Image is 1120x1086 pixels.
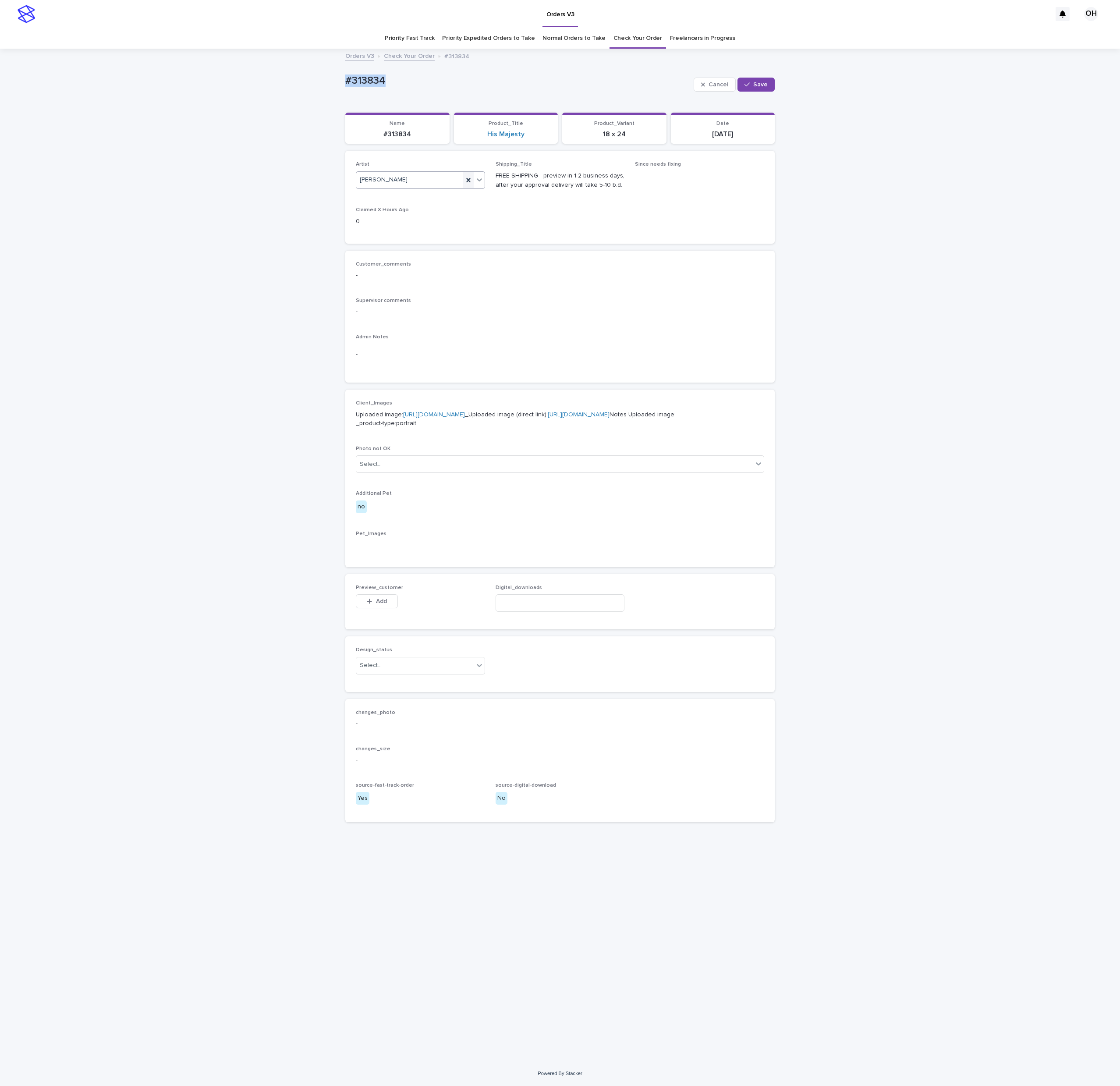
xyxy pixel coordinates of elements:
span: Admin Notes [356,334,389,340]
span: Design_status [356,647,392,653]
div: Select... [360,661,382,670]
div: No [496,792,507,805]
p: #313834 [444,51,469,60]
span: Client_Images [356,401,392,406]
a: Priority Fast Track [385,28,434,49]
span: Preview_customer [356,585,403,590]
span: Artist [356,162,369,167]
span: changes_photo [356,710,395,715]
span: Add [376,598,387,604]
span: Supervisor comments [356,298,411,303]
p: - [356,756,764,765]
a: His Majesty [487,130,525,138]
span: changes_size [356,746,390,752]
p: - [356,350,764,359]
img: stacker-logo-s-only.png [18,5,35,23]
a: Check Your Order [613,28,662,49]
div: Yes [356,792,369,805]
span: Additional Pet [356,491,392,496]
span: Photo not OK [356,446,390,451]
a: Freelancers in Progress [670,28,735,49]
span: source-fast-track-order [356,783,414,788]
div: Select... [360,460,382,469]
p: FREE SHIPPING - preview in 1-2 business days, after your approval delivery will take 5-10 b.d. [496,171,625,190]
a: Powered By Stacker [538,1071,582,1076]
a: Normal Orders to Take [542,28,606,49]
div: no [356,500,367,513]
button: Cancel [694,78,736,92]
button: Save [737,78,775,92]
span: Since needs fixing [635,162,681,167]
span: Date [716,121,729,126]
p: #313834 [351,130,444,138]
p: Uploaded image: _Uploaded image (direct link): Notes Uploaded image: _product-type:portrait [356,410,764,429]
a: Priority Expedited Orders to Take [442,28,535,49]
p: 0 [356,217,485,226]
span: [PERSON_NAME] [360,175,408,185]
a: [URL][DOMAIN_NAME] [403,412,465,418]
span: Save [753,82,768,88]
p: #313834 [345,75,690,87]
span: Product_Title [489,121,523,126]
p: 18 x 24 [567,130,661,138]
span: Name [390,121,405,126]
p: - [356,540,764,550]
a: [URL][DOMAIN_NAME] [548,412,610,418]
span: Digital_downloads [496,585,542,590]
a: Check Your Order [384,50,435,60]
p: - [356,307,764,316]
p: - [635,171,764,181]
span: source-digital-download [496,783,556,788]
div: OH [1084,7,1098,21]
a: Orders V3 [345,50,374,60]
span: Customer_comments [356,262,411,267]
span: Claimed X Hours Ago [356,207,409,213]
button: Add [356,594,398,608]
p: - [356,719,764,728]
span: Shipping_Title [496,162,532,167]
p: [DATE] [676,130,770,138]
span: Pet_Images [356,531,386,536]
span: Cancel [709,82,728,88]
p: - [356,271,764,280]
span: Product_Variant [594,121,634,126]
